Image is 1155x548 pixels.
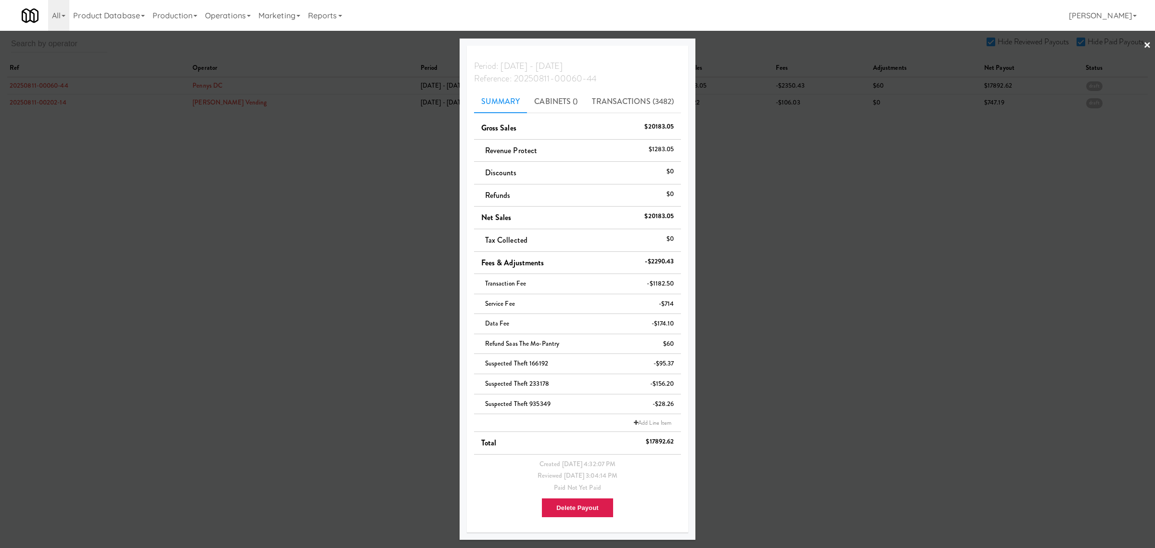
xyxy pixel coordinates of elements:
[474,294,681,314] li: Service Fee-$714
[485,235,527,246] span: Tax Collected
[474,334,681,354] li: Refund saas The Mo-Pantry$60
[22,7,38,24] img: Micromart
[485,190,511,201] span: Refunds
[481,458,674,470] div: Created [DATE] 4:32:07 PM
[663,338,674,350] div: $60
[485,145,538,156] span: Revenue Protect
[650,378,674,390] div: -$156.20
[653,398,674,410] div: -$28.26
[654,358,674,370] div: -$95.37
[646,436,674,448] div: $17892.62
[485,399,551,408] span: Suspected Theft 935349
[485,339,560,348] span: Refund saas The Mo-Pantry
[667,166,674,178] div: $0
[527,90,585,114] a: Cabinets ()
[474,274,681,294] li: Transaction Fee-$1182.50
[485,279,526,288] span: Transaction Fee
[667,233,674,245] div: $0
[649,144,674,156] div: $1283.05
[485,379,549,388] span: Suspected Theft 233178
[541,498,613,518] button: Delete Payout
[474,90,527,114] a: Summary
[645,256,674,268] div: -$2290.43
[481,437,497,448] span: Total
[485,299,515,308] span: Service Fee
[481,482,674,494] div: Paid Not Yet Paid
[474,72,597,85] span: Reference: 20250811-00060-44
[1143,31,1151,61] a: ×
[474,354,681,374] li: Suspected Theft 166192-$95.37
[474,394,681,415] li: Suspected Theft 935349-$28.26
[481,470,674,482] div: Reviewed [DATE] 3:04:14 PM
[585,90,681,114] a: Transactions (3482)
[659,298,674,310] div: -$714
[647,278,674,290] div: -$1182.50
[667,188,674,200] div: $0
[485,167,517,178] span: Discounts
[644,121,674,133] div: $20183.05
[644,210,674,222] div: $20183.05
[481,257,544,268] span: Fees & Adjustments
[474,374,681,394] li: Suspected Theft 233178-$156.20
[474,60,563,72] span: Period: [DATE] - [DATE]
[481,122,516,133] span: Gross Sales
[652,318,674,330] div: -$174.10
[485,359,548,368] span: Suspected Theft 166192
[631,418,674,428] a: Add Line Item
[485,319,510,328] span: Data Fee
[474,314,681,334] li: Data Fee-$174.10
[481,212,512,223] span: Net Sales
